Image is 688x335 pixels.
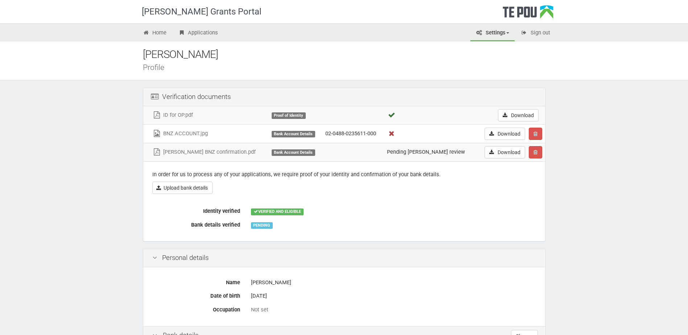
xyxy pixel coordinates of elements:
[485,128,525,140] a: Download
[147,276,246,286] label: Name
[147,205,246,215] label: Identity verified
[143,249,545,267] div: Personal details
[272,149,315,156] div: Bank Account Details
[251,208,304,215] div: VERIFIED AND ELIGIBLE
[152,130,208,137] a: BNZ ACCOUNT.jpg
[147,303,246,314] label: Occupation
[485,146,525,158] a: Download
[147,219,246,229] label: Bank details verified
[384,143,475,161] td: Pending [PERSON_NAME] review
[143,63,556,71] div: Profile
[322,124,384,143] td: 02-0488-0235611-000
[143,88,545,106] div: Verification documents
[152,112,193,118] a: ID for OP.pdf
[272,112,306,119] div: Proof of Identity
[137,25,172,41] a: Home
[498,109,539,121] a: Download
[143,47,556,62] div: [PERSON_NAME]
[251,306,536,314] div: Not set
[251,290,536,302] div: [DATE]
[272,131,315,137] div: Bank Account Details
[152,149,256,155] a: [PERSON_NAME] BNZ confirmation.pdf
[470,25,515,41] a: Settings
[503,5,553,23] div: Te Pou Logo
[251,276,536,289] div: [PERSON_NAME]
[147,290,246,300] label: Date of birth
[152,182,213,194] a: Upload bank details
[515,25,556,41] a: Sign out
[251,222,273,229] div: PENDING
[152,171,536,178] p: In order for us to process any of your applications, we require proof of your identity and confir...
[173,25,223,41] a: Applications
